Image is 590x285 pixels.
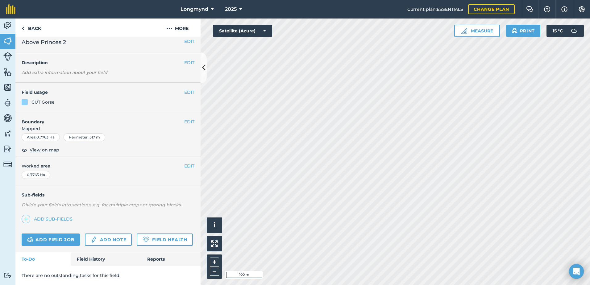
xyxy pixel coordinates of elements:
[512,27,517,35] img: svg+xml;base64,PHN2ZyB4bWxucz0iaHR0cDovL3d3dy53My5vcmcvMjAwMC9zdmciIHdpZHRoPSIxOSIgaGVpZ2h0PSIyNC...
[27,236,33,243] img: svg+xml;base64,PD94bWwgdmVyc2lvbj0iMS4wIiBlbmNvZGluZz0idXRmLTgiPz4KPCEtLSBHZW5lcmF0b3I6IEFkb2JlIE...
[211,240,218,247] img: Four arrows, one pointing top left, one top right, one bottom right and the last bottom left
[22,171,50,179] div: 0.7763 Ha
[22,146,59,154] button: View on map
[3,272,12,278] img: svg+xml;base64,PD94bWwgdmVyc2lvbj0iMS4wIiBlbmNvZGluZz0idXRmLTgiPz4KPCEtLSBHZW5lcmF0b3I6IEFkb2JlIE...
[24,215,28,223] img: svg+xml;base64,PHN2ZyB4bWxucz0iaHR0cDovL3d3dy53My5vcmcvMjAwMC9zdmciIHdpZHRoPSIxNCIgaGVpZ2h0PSIyNC...
[3,114,12,123] img: svg+xml;base64,PD94bWwgdmVyc2lvbj0iMS4wIiBlbmNvZGluZz0idXRmLTgiPz4KPCEtLSBHZW5lcmF0b3I6IEFkb2JlIE...
[184,38,194,45] button: EDIT
[569,264,584,279] div: Open Intercom Messenger
[22,233,80,246] a: Add field job
[90,236,97,243] img: svg+xml;base64,PD94bWwgdmVyc2lvbj0iMS4wIiBlbmNvZGluZz0idXRmLTgiPz4KPCEtLSBHZW5lcmF0b3I6IEFkb2JlIE...
[3,144,12,154] img: svg+xml;base64,PD94bWwgdmVyc2lvbj0iMS4wIiBlbmNvZGluZz0idXRmLTgiPz4KPCEtLSBHZW5lcmF0b3I6IEFkb2JlIE...
[526,6,534,12] img: Two speech bubbles overlapping with the left bubble in the forefront
[553,25,563,37] span: 15 ° C
[22,163,194,169] span: Worked area
[22,272,194,279] p: There are no outstanding tasks for this field.
[154,19,201,37] button: More
[3,52,12,61] img: svg+xml;base64,PD94bWwgdmVyc2lvbj0iMS4wIiBlbmNvZGluZz0idXRmLTgiPz4KPCEtLSBHZW5lcmF0b3I6IEFkb2JlIE...
[22,25,24,32] img: svg+xml;base64,PHN2ZyB4bWxucz0iaHR0cDovL3d3dy53My5vcmcvMjAwMC9zdmciIHdpZHRoPSI5IiBoZWlnaHQ9IjI0Ii...
[137,233,193,246] a: Field Health
[3,98,12,107] img: svg+xml;base64,PD94bWwgdmVyc2lvbj0iMS4wIiBlbmNvZGluZz0idXRmLTgiPz4KPCEtLSBHZW5lcmF0b3I6IEFkb2JlIE...
[578,6,585,12] img: A cog icon
[184,89,194,96] button: EDIT
[85,233,132,246] a: Add note
[22,38,66,47] span: Above Princes 2
[15,252,71,266] a: To-Do
[3,67,12,76] img: svg+xml;base64,PHN2ZyB4bWxucz0iaHR0cDovL3d3dy53My5vcmcvMjAwMC9zdmciIHdpZHRoPSI1NiIgaGVpZ2h0PSI2MC...
[407,6,463,13] span: Current plan : ESSENTIALS
[214,221,215,229] span: i
[181,6,208,13] span: Longmynd
[15,112,184,125] h4: Boundary
[210,267,219,276] button: –
[207,217,222,233] button: i
[461,28,467,34] img: Ruler icon
[6,4,15,14] img: fieldmargin Logo
[213,25,272,37] button: Satellite (Azure)
[454,25,500,37] button: Measure
[568,25,580,37] img: svg+xml;base64,PD94bWwgdmVyc2lvbj0iMS4wIiBlbmNvZGluZz0idXRmLTgiPz4KPCEtLSBHZW5lcmF0b3I6IEFkb2JlIE...
[543,6,551,12] img: A question mark icon
[141,252,201,266] a: Reports
[225,6,237,13] span: 2025
[15,192,201,198] h4: Sub-fields
[210,258,219,267] button: +
[3,21,12,30] img: svg+xml;base64,PD94bWwgdmVyc2lvbj0iMS4wIiBlbmNvZGluZz0idXRmLTgiPz4KPCEtLSBHZW5lcmF0b3I6IEFkb2JlIE...
[22,59,194,66] h4: Description
[184,59,194,66] button: EDIT
[22,146,27,154] img: svg+xml;base64,PHN2ZyB4bWxucz0iaHR0cDovL3d3dy53My5vcmcvMjAwMC9zdmciIHdpZHRoPSIxOCIgaGVpZ2h0PSIyNC...
[468,4,515,14] a: Change plan
[3,36,12,46] img: svg+xml;base64,PHN2ZyB4bWxucz0iaHR0cDovL3d3dy53My5vcmcvMjAwMC9zdmciIHdpZHRoPSI1NiIgaGVpZ2h0PSI2MC...
[71,252,141,266] a: Field History
[546,25,584,37] button: 15 °C
[22,202,181,208] em: Divide your fields into sections, e.g. for multiple crops or grazing blocks
[166,25,172,32] img: svg+xml;base64,PHN2ZyB4bWxucz0iaHR0cDovL3d3dy53My5vcmcvMjAwMC9zdmciIHdpZHRoPSIyMCIgaGVpZ2h0PSIyNC...
[15,125,201,132] span: Mapped
[22,215,75,223] a: Add sub-fields
[22,133,60,141] div: Area : 0.7763 Ha
[15,19,47,37] a: Back
[561,6,567,13] img: svg+xml;base64,PHN2ZyB4bWxucz0iaHR0cDovL3d3dy53My5vcmcvMjAwMC9zdmciIHdpZHRoPSIxNyIgaGVpZ2h0PSIxNy...
[184,163,194,169] button: EDIT
[22,89,184,96] h4: Field usage
[3,160,12,169] img: svg+xml;base64,PD94bWwgdmVyc2lvbj0iMS4wIiBlbmNvZGluZz0idXRmLTgiPz4KPCEtLSBHZW5lcmF0b3I6IEFkb2JlIE...
[30,147,59,153] span: View on map
[506,25,541,37] button: Print
[64,133,105,141] div: Perimeter : 517 m
[31,99,55,105] div: CUT Gorse
[22,70,107,75] em: Add extra information about your field
[3,129,12,138] img: svg+xml;base64,PD94bWwgdmVyc2lvbj0iMS4wIiBlbmNvZGluZz0idXRmLTgiPz4KPCEtLSBHZW5lcmF0b3I6IEFkb2JlIE...
[184,118,194,125] button: EDIT
[3,83,12,92] img: svg+xml;base64,PHN2ZyB4bWxucz0iaHR0cDovL3d3dy53My5vcmcvMjAwMC9zdmciIHdpZHRoPSI1NiIgaGVpZ2h0PSI2MC...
